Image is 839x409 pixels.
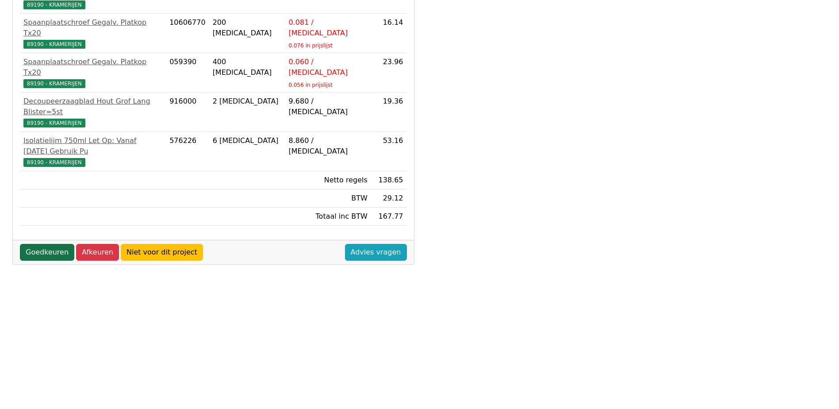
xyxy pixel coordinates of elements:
div: 400 [MEDICAL_DATA] [213,57,282,78]
td: 059390 [166,53,209,93]
a: Spaanplaatschroef Gegalv. Platkop Tx2089190 - KRAMERIJEN [23,57,162,89]
div: 2 [MEDICAL_DATA] [213,96,282,107]
div: 0.060 / [MEDICAL_DATA] [289,57,368,78]
span: 89190 - KRAMERIJEN [23,0,85,9]
a: Isolatielijm 750ml Let Op: Vanaf [DATE] Gebruik Pu89190 - KRAMERIJEN [23,135,162,167]
a: Advies vragen [345,244,407,261]
a: Niet voor dit project [121,244,203,261]
a: Goedkeuren [20,244,74,261]
span: 89190 - KRAMERIJEN [23,119,85,127]
td: Netto regels [285,171,371,189]
td: 16.14 [371,14,407,53]
span: 89190 - KRAMERIJEN [23,158,85,167]
a: Afkeuren [76,244,119,261]
td: Totaal inc BTW [285,208,371,226]
td: 23.96 [371,53,407,93]
div: 6 [MEDICAL_DATA] [213,135,282,146]
a: Spaanplaatschroef Gegalv. Platkop Tx2089190 - KRAMERIJEN [23,17,162,49]
td: 916000 [166,93,209,132]
div: 200 [MEDICAL_DATA] [213,17,282,39]
td: 138.65 [371,171,407,189]
td: BTW [285,189,371,208]
div: Spaanplaatschroef Gegalv. Platkop Tx20 [23,57,162,78]
sub: 0.076 in prijslijst [289,42,333,49]
td: 576226 [166,132,209,171]
sub: 0.056 in prijslijst [289,82,333,88]
div: Spaanplaatschroef Gegalv. Platkop Tx20 [23,17,162,39]
td: 29.12 [371,189,407,208]
a: Decoupeerzaagblad Hout Grof Lang Blister=5st89190 - KRAMERIJEN [23,96,162,128]
div: 8.860 / [MEDICAL_DATA] [289,135,368,157]
td: 53.16 [371,132,407,171]
span: 89190 - KRAMERIJEN [23,40,85,49]
td: 167.77 [371,208,407,226]
div: Isolatielijm 750ml Let Op: Vanaf [DATE] Gebruik Pu [23,135,162,157]
span: 89190 - KRAMERIJEN [23,79,85,88]
div: Decoupeerzaagblad Hout Grof Lang Blister=5st [23,96,162,117]
td: 19.36 [371,93,407,132]
div: 0.081 / [MEDICAL_DATA] [289,17,368,39]
td: 10606770 [166,14,209,53]
div: 9.680 / [MEDICAL_DATA] [289,96,368,117]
